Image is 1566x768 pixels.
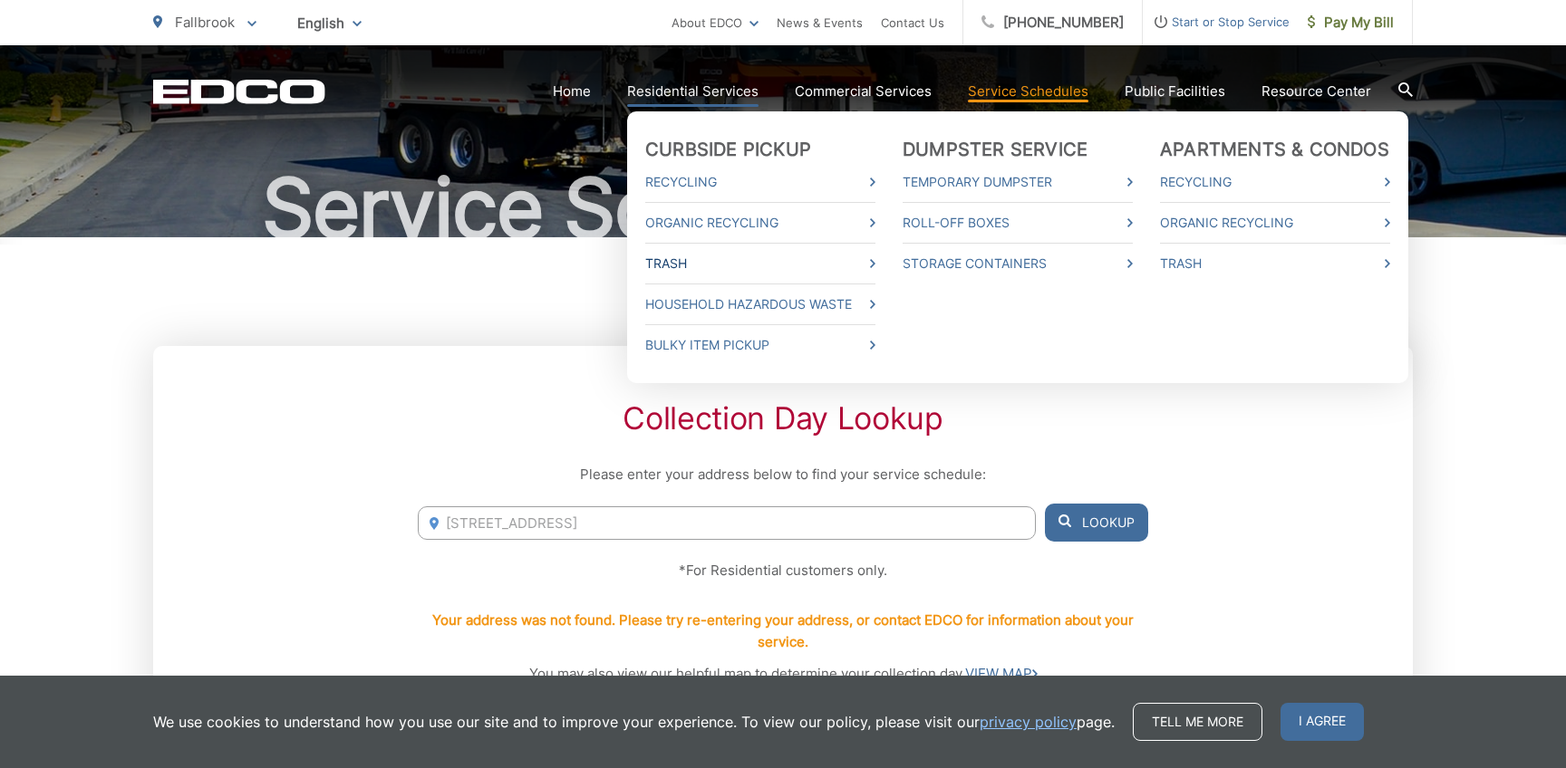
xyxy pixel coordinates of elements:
[1160,212,1390,234] a: Organic Recycling
[1308,12,1394,34] span: Pay My Bill
[418,464,1148,485] p: Please enter your address below to find your service schedule:
[777,12,863,34] a: News & Events
[1160,139,1389,160] a: Apartments & Condos
[418,400,1148,437] h2: Collection Day Lookup
[645,334,875,356] a: Bulky Item Pickup
[1125,81,1225,102] a: Public Facilities
[1133,703,1262,741] a: Tell me more
[795,81,932,102] a: Commercial Services
[627,81,759,102] a: Residential Services
[153,79,325,104] a: EDCD logo. Return to the homepage.
[645,171,875,193] a: Recycling
[553,81,591,102] a: Home
[903,139,1087,160] a: Dumpster Service
[980,711,1077,733] a: privacy policy
[881,12,944,34] a: Contact Us
[418,506,1036,540] input: Enter Address
[903,212,1133,234] a: Roll-Off Boxes
[903,253,1133,274] a: Storage Containers
[968,81,1088,102] a: Service Schedules
[645,212,875,234] a: Organic Recycling
[1160,171,1390,193] a: Recycling
[1281,703,1364,741] span: I agree
[284,7,375,39] span: English
[645,139,811,160] a: Curbside Pickup
[903,171,1133,193] a: Temporary Dumpster
[965,663,1038,685] a: VIEW MAP
[175,14,235,31] span: Fallbrook
[1045,504,1148,542] button: Lookup
[418,560,1148,581] p: *For Residential customers only.
[1160,253,1390,274] a: Trash
[153,163,1413,254] h1: Service Schedules
[418,663,1148,685] p: You may also view our helpful map to determine your collection day.
[153,711,1115,733] p: We use cookies to understand how you use our site and to improve your experience. To view our pol...
[1261,81,1371,102] a: Resource Center
[418,610,1148,653] p: Your address was not found. Please try re-entering your address, or contact EDCO for information ...
[645,293,875,315] a: Household Hazardous Waste
[672,12,759,34] a: About EDCO
[645,253,875,274] a: Trash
